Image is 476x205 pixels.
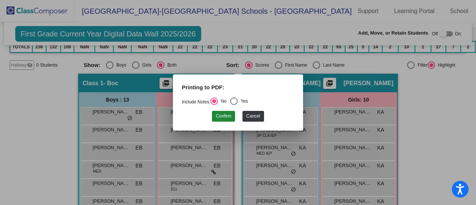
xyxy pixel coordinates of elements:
[182,99,248,105] mat-radio-group: Select an option
[212,111,235,122] button: Confirm
[238,98,248,105] div: Yes
[242,111,264,122] button: Cancel
[182,83,224,92] label: Printing to PDF:
[182,99,210,105] a: Include Notes:
[218,98,226,105] div: No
